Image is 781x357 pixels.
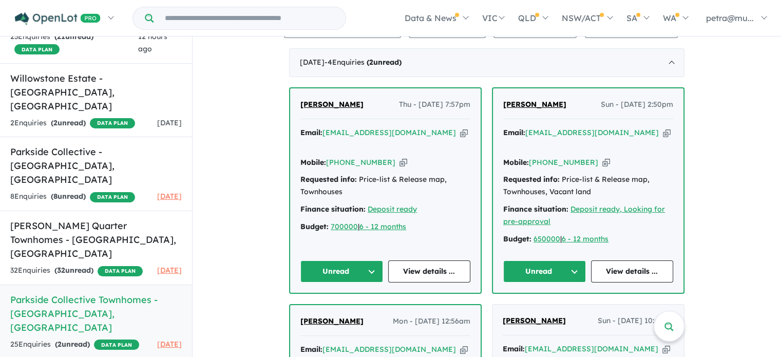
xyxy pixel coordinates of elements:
[529,158,598,167] a: [PHONE_NUMBER]
[503,316,566,325] span: [PERSON_NAME]
[10,145,182,186] h5: Parkside Collective - [GEOGRAPHIC_DATA] , [GEOGRAPHIC_DATA]
[503,204,665,226] a: Deposit ready, Looking for pre-approval
[331,222,358,231] a: 700000
[54,266,93,275] strong: ( unread)
[300,99,364,111] a: [PERSON_NAME]
[503,158,529,167] strong: Mobile:
[399,99,470,111] span: Thu - [DATE] 7:57pm
[300,175,357,184] strong: Requested info:
[359,222,406,231] a: 6 - 12 months
[300,174,470,198] div: Price-list & Release map, Townhouses
[602,157,610,168] button: Copy
[322,128,456,137] a: [EMAIL_ADDRESS][DOMAIN_NAME]
[10,191,135,203] div: 8 Enquir ies
[157,266,182,275] span: [DATE]
[503,174,673,198] div: Price-list & Release map, Townhouses, Vacant land
[300,315,364,328] a: [PERSON_NAME]
[289,48,684,77] div: [DATE]
[503,99,566,111] a: [PERSON_NAME]
[10,117,135,129] div: 2 Enquir ies
[460,127,468,138] button: Copy
[300,316,364,326] span: [PERSON_NAME]
[300,204,366,214] strong: Finance situation:
[525,344,658,353] a: [EMAIL_ADDRESS][DOMAIN_NAME]
[14,44,60,54] span: DATA PLAN
[601,99,673,111] span: Sun - [DATE] 2:50pm
[367,58,402,67] strong: ( unread)
[157,340,182,349] span: [DATE]
[399,157,407,168] button: Copy
[326,158,395,167] a: [PHONE_NUMBER]
[90,118,135,128] span: DATA PLAN
[503,315,566,327] a: [PERSON_NAME]
[53,118,58,127] span: 2
[10,71,182,113] h5: Willowstone Estate - [GEOGRAPHIC_DATA] , [GEOGRAPHIC_DATA]
[15,12,101,25] img: Openlot PRO Logo White
[503,100,566,109] span: [PERSON_NAME]
[156,7,344,29] input: Try estate name, suburb, builder or developer
[10,31,138,55] div: 23 Enquir ies
[388,260,471,283] a: View details ...
[393,315,470,328] span: Mon - [DATE] 12:56am
[368,204,417,214] a: Deposit ready
[598,315,674,327] span: Sun - [DATE] 10:43pm
[10,219,182,260] h5: [PERSON_NAME] Quarter Townhomes - [GEOGRAPHIC_DATA] , [GEOGRAPHIC_DATA]
[51,192,86,201] strong: ( unread)
[503,234,531,243] strong: Budget:
[90,192,135,202] span: DATA PLAN
[300,128,322,137] strong: Email:
[369,58,373,67] span: 2
[300,221,470,233] div: |
[663,127,671,138] button: Copy
[300,100,364,109] span: [PERSON_NAME]
[591,260,674,283] a: View details ...
[10,265,143,277] div: 32 Enquir ies
[300,222,329,231] strong: Budget:
[98,266,143,276] span: DATA PLAN
[325,58,402,67] span: - 4 Enquir ies
[300,158,326,167] strong: Mobile:
[157,118,182,127] span: [DATE]
[300,345,322,354] strong: Email:
[10,293,182,334] h5: Parkside Collective Townhomes - [GEOGRAPHIC_DATA] , [GEOGRAPHIC_DATA]
[10,339,139,351] div: 25 Enquir ies
[460,344,468,355] button: Copy
[300,260,383,283] button: Unread
[53,192,58,201] span: 8
[503,175,560,184] strong: Requested info:
[662,344,670,354] button: Copy
[51,118,86,127] strong: ( unread)
[55,340,90,349] strong: ( unread)
[503,344,525,353] strong: Email:
[57,266,65,275] span: 32
[503,260,586,283] button: Unread
[534,234,560,243] a: 650000
[503,128,525,137] strong: Email:
[706,13,754,23] span: petra@mu...
[562,234,608,243] a: 6 - 12 months
[322,345,456,354] a: [EMAIL_ADDRESS][DOMAIN_NAME]
[138,32,167,53] span: 12 hours ago
[157,192,182,201] span: [DATE]
[503,204,568,214] strong: Finance situation:
[58,340,62,349] span: 2
[525,128,659,137] a: [EMAIL_ADDRESS][DOMAIN_NAME]
[503,233,673,246] div: |
[94,340,139,350] span: DATA PLAN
